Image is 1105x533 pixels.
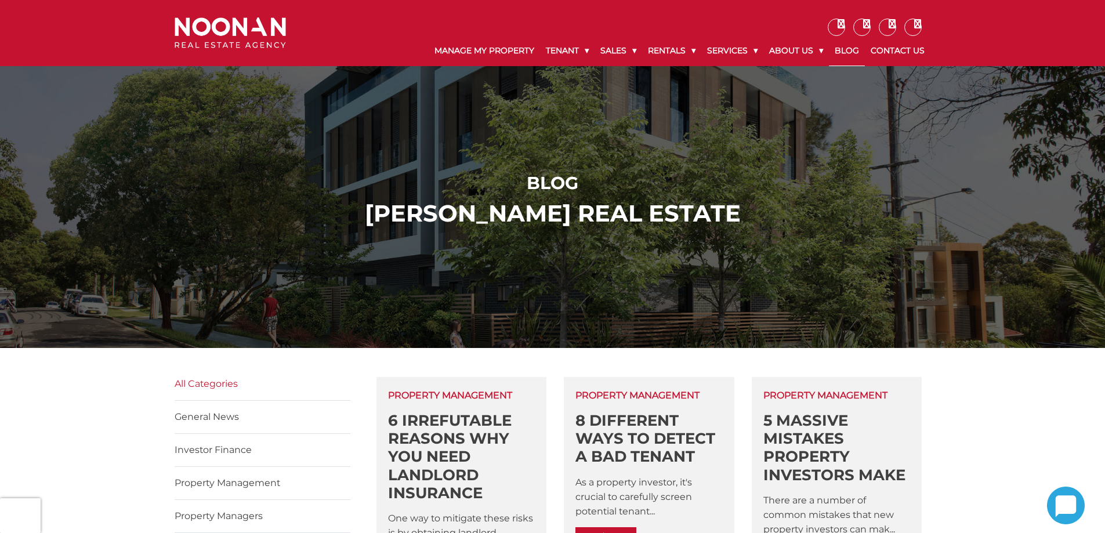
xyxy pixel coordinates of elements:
[175,510,263,521] a: Property Managers
[763,36,829,66] a: About Us
[388,389,512,403] span: Property Management
[829,36,865,66] a: Blog
[575,477,692,517] span: As a property investor, it's crucial to carefully screen potential tenant...
[177,200,928,227] h2: [PERSON_NAME] ReaL Estate
[763,389,887,403] span: Property Management
[175,17,286,48] img: Noonan Real Estate Agency
[175,411,239,422] a: General News
[575,389,700,403] span: Property Management
[763,412,910,484] h2: 5 Massive Mistakes Property Investors Make
[175,444,252,455] a: Investor Finance
[177,173,928,194] h1: Blog
[175,378,238,389] a: All Categories
[595,36,642,66] a: Sales
[642,36,701,66] a: Rentals
[575,412,722,466] h2: 8 Different Ways to Detect a Bad Tenant
[429,36,540,66] a: Manage My Property
[865,36,930,66] a: Contact Us
[540,36,595,66] a: Tenant
[388,412,535,502] h2: 6 Irrefutable Reasons Why You Need Landlord Insurance
[175,477,280,488] a: Property Management
[701,36,763,66] a: Services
